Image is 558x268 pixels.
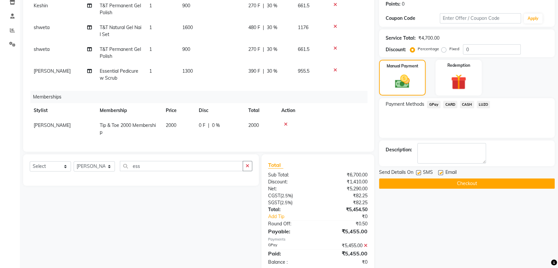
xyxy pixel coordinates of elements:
span: 390 F [248,68,260,75]
label: Fixed [449,46,459,52]
span: | [208,122,209,129]
div: ₹82.25 [318,192,373,199]
div: ₹0 [327,213,372,220]
span: CGST [268,193,280,199]
span: 270 F [248,46,260,53]
th: Stylist [30,103,96,118]
span: 661.5 [298,3,309,9]
th: Disc [195,103,244,118]
span: T&T Natural Gel Nail Set [100,24,141,37]
div: Sub Total: [263,172,318,178]
label: Redemption [447,62,470,68]
div: ₹0 [318,259,373,266]
span: Essential Pedicure w Scrub [100,68,138,81]
div: Payable: [263,227,318,235]
button: Checkout [379,178,555,189]
input: Enter Offer / Coupon Code [440,13,521,23]
span: T&T Permanent Gel Polish [100,3,141,16]
span: 1 [149,24,152,30]
div: ₹5,455.00 [318,249,373,257]
span: 900 [182,3,190,9]
span: | [263,2,264,9]
div: ( ) [263,199,318,206]
div: ₹5,454.50 [318,206,373,213]
div: Service Total: [386,35,416,42]
span: T&T Permanent Gel Polish [100,46,141,59]
span: 955.5 [298,68,309,74]
input: Search [120,161,243,171]
span: 270 F [248,2,260,9]
span: CASH [460,101,474,108]
th: Price [162,103,195,118]
div: ₹5,290.00 [318,185,373,192]
span: LUZO [477,101,490,108]
div: Memberships [30,91,372,103]
span: shweta [34,24,50,30]
div: ₹1,410.00 [318,178,373,185]
span: Tip & Toe 2000 Membership [100,122,156,135]
div: Round Off: [263,220,318,227]
span: SMS [423,169,433,177]
span: [PERSON_NAME] [34,68,71,74]
span: Payment Methods [386,101,424,108]
span: 1300 [182,68,193,74]
span: 30 % [267,46,277,53]
span: Keshin [34,3,48,9]
span: 1 [149,3,152,9]
div: Coupon Code [386,15,440,22]
div: Description: [386,146,412,153]
div: Total: [263,206,318,213]
span: 1 [149,46,152,52]
span: Email [445,169,456,177]
div: Net: [263,185,318,192]
span: 1176 [298,24,308,30]
span: 2.5% [282,193,292,198]
div: ₹82.25 [318,199,373,206]
div: 0 [402,1,404,8]
span: 1600 [182,24,193,30]
img: _gift.svg [446,72,471,92]
th: Action [277,103,367,118]
span: shweta [34,46,50,52]
div: Paid: [263,249,318,257]
span: 30 % [267,2,277,9]
div: ₹5,455.00 [318,242,373,249]
a: Add Tip [263,213,327,220]
button: Apply [524,14,542,23]
div: GPay [263,242,318,249]
label: Manual Payment [387,63,418,69]
th: Membership [96,103,162,118]
span: 900 [182,46,190,52]
img: _cash.svg [390,73,414,90]
span: Send Details On [379,169,413,177]
div: Balance : [263,259,318,266]
th: Total [244,103,277,118]
span: CARD [443,101,457,108]
span: [PERSON_NAME] [34,122,71,128]
span: Total [268,162,283,169]
span: 30 % [267,68,277,75]
span: 2000 [166,122,176,128]
div: Points: [386,1,401,8]
span: | [263,46,264,53]
div: ₹4,700.00 [418,35,439,42]
div: Discount: [386,46,406,53]
div: ( ) [263,192,318,199]
span: SGST [268,200,280,206]
span: 0 % [212,122,220,129]
label: Percentage [418,46,439,52]
div: Payments [268,237,367,242]
div: ₹0.50 [318,220,373,227]
span: 1 [149,68,152,74]
span: GPay [427,101,440,108]
div: ₹6,700.00 [318,172,373,178]
span: 2000 [248,122,259,128]
span: 480 F [248,24,260,31]
span: | [263,24,264,31]
span: 661.5 [298,46,309,52]
div: ₹5,455.00 [318,227,373,235]
div: Discount: [263,178,318,185]
span: 30 % [267,24,277,31]
span: | [263,68,264,75]
span: 0 F [199,122,205,129]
